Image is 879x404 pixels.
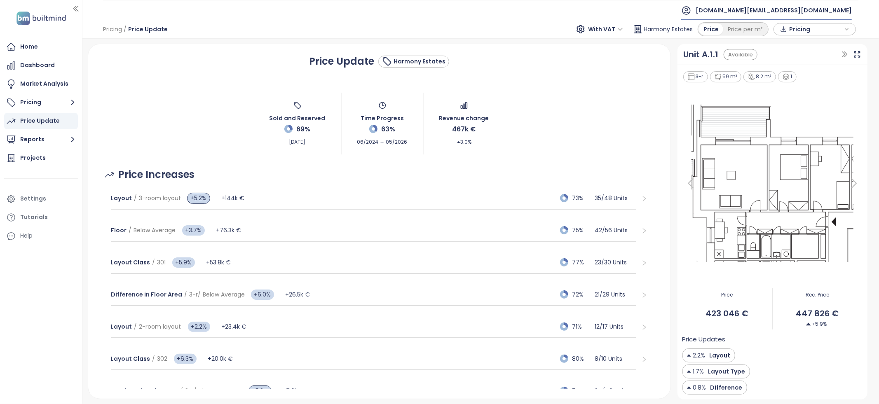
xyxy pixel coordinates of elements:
[682,307,772,320] span: 423 046 €
[20,194,46,204] div: Settings
[572,322,591,331] span: 71%
[724,49,757,60] div: Available
[139,322,181,331] span: 2-room layout
[452,124,476,134] span: 467k €
[696,0,852,20] span: [DOMAIN_NAME][EMAIL_ADDRESS][DOMAIN_NAME]
[187,193,210,204] span: +5.2%
[216,226,241,234] span: +76.3k €
[693,383,706,392] span: 0.8%
[641,356,647,362] span: right
[361,110,404,123] span: Time Progress
[773,307,863,320] span: 447 826 €
[641,388,647,395] span: right
[588,23,623,35] span: With VAT
[641,260,647,266] span: right
[595,354,636,363] p: 8 / 10 Units
[20,60,55,70] div: Dashboard
[124,22,127,37] span: /
[198,290,201,299] span: /
[806,322,811,327] img: Decrease
[111,322,132,331] span: Layout
[693,367,704,376] span: 1.7%
[4,39,78,55] a: Home
[128,22,168,37] span: Price Update
[309,54,374,69] h1: Price Update
[157,355,168,363] span: 302
[206,258,231,266] span: +53.8k €
[743,71,776,82] div: 8.2 m²
[723,23,767,35] div: Price per m²
[20,116,60,126] div: Price Update
[152,355,155,363] span: /
[20,42,38,52] div: Home
[457,134,472,146] span: 3.0%
[708,351,731,360] span: Layout
[134,322,137,331] span: /
[778,71,797,82] div: 1
[111,194,132,202] span: Layout
[595,290,636,299] p: 21 / 29 Units
[595,258,636,267] p: 23 / 30 Units
[4,209,78,226] a: Tutorials
[684,48,719,61] a: Unit A.1.1
[129,226,132,234] span: /
[641,228,647,234] span: right
[710,71,742,82] div: 59 m²
[14,10,68,27] img: logo
[283,387,304,395] span: +11.0k €
[773,291,863,299] span: Rec. Price
[4,57,78,74] a: Dashboard
[20,79,68,89] div: Market Analysis
[572,354,591,363] span: 80%
[708,383,743,392] span: Difference
[357,134,408,146] span: 06/2024 → 05/2026
[4,76,78,92] a: Market Analysis
[188,322,210,332] span: +2.2%
[682,334,726,344] span: Price Updates
[172,257,195,268] span: +5.9%
[706,367,745,376] span: Layout Type
[111,387,178,395] span: Number of Bathrooms
[111,355,150,363] span: Layout Class
[806,320,827,328] span: +5.9%
[641,324,647,330] span: right
[190,290,198,299] span: 3-r
[682,102,863,264] img: Floor plan
[687,367,691,376] img: Decrease
[248,385,272,397] span: +5.3%
[778,23,851,35] div: button
[641,196,647,202] span: right
[4,131,78,148] button: Reports
[572,194,591,203] span: 73%
[185,290,188,299] span: /
[20,153,46,163] div: Projects
[4,113,78,129] a: Price Update
[439,110,489,123] span: Revenue change
[595,194,636,203] p: 35 / 48 Units
[572,290,591,299] span: 72%
[139,194,181,202] span: 3-room layout
[687,351,691,360] img: Decrease
[203,290,245,299] span: Below Average
[595,226,636,235] p: 42 / 56 Units
[134,226,176,234] span: Below Average
[111,290,183,299] span: Difference in Floor Area
[394,57,446,66] div: Harmony Estates
[134,194,137,202] span: /
[111,226,127,234] span: Floor
[185,387,194,395] span: 3-r
[789,23,842,35] span: Pricing
[221,194,244,202] span: +144k €
[194,387,197,395] span: /
[644,22,693,37] span: Harmony Estates
[221,322,246,331] span: +23.4k €
[180,387,183,395] span: /
[699,23,723,35] div: Price
[103,22,122,37] span: Pricing
[4,94,78,111] button: Pricing
[199,387,243,395] span: Above Average
[119,167,195,182] span: Price Increases
[595,386,636,395] p: 34 / 46 Units
[572,258,591,267] span: 77%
